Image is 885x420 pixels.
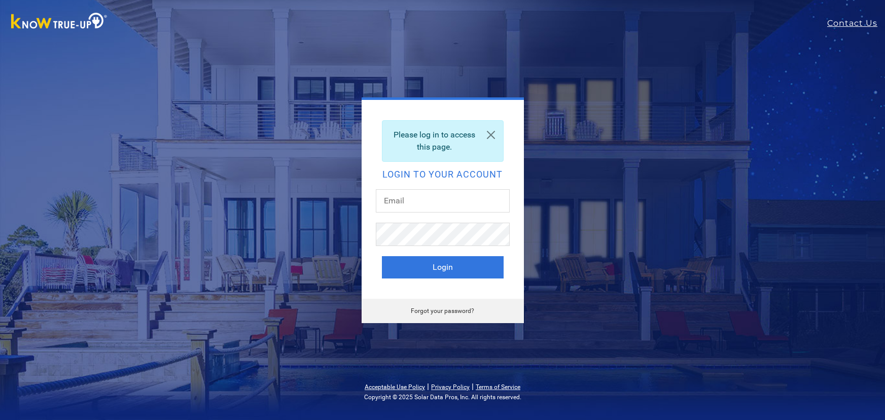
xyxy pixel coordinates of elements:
a: Close [479,121,503,149]
a: Privacy Policy [431,383,470,391]
span: | [472,381,474,391]
img: Know True-Up [6,11,113,33]
div: Please log in to access this page. [382,120,504,162]
a: Acceptable Use Policy [365,383,425,391]
h2: Login to your account [382,170,504,179]
button: Login [382,256,504,278]
span: | [427,381,429,391]
a: Terms of Service [476,383,520,391]
input: Email [376,189,510,213]
a: Contact Us [827,17,885,29]
a: Forgot your password? [411,307,474,314]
